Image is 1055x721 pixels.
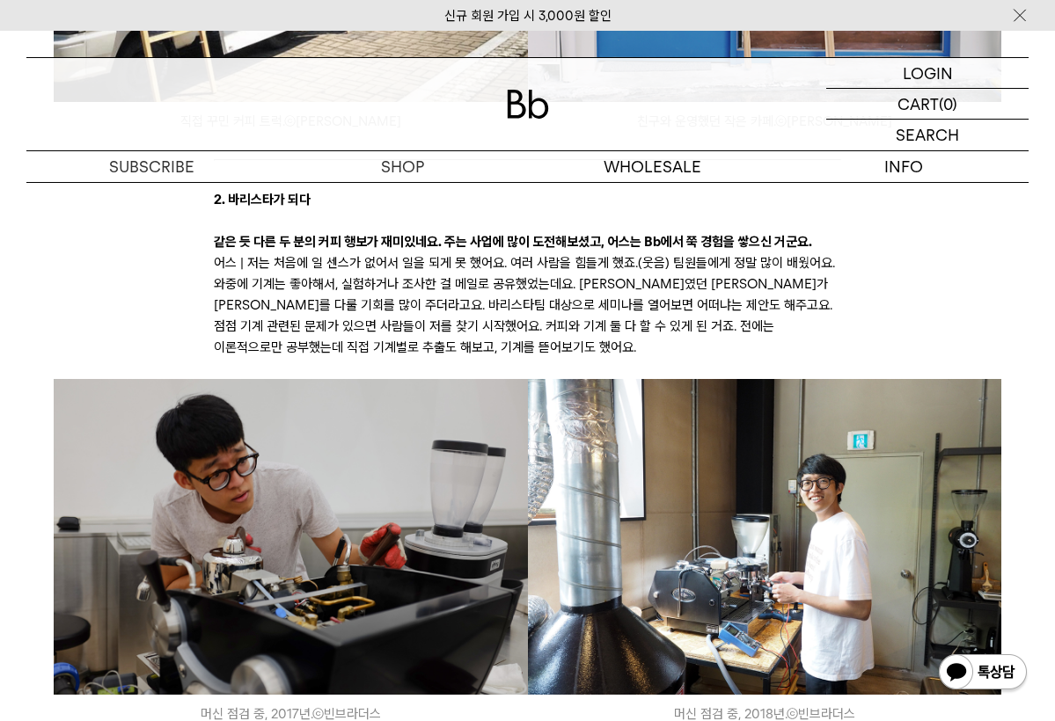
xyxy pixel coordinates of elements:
p: WHOLESALE [528,151,779,182]
a: SHOP [277,151,528,182]
img: 4e732ced3463d06de0ca9a15b6153677_173108.jpg [528,379,1001,695]
p: CART [897,89,939,119]
strong: 2. 바리스타가 되다 [214,192,311,208]
a: LOGIN [826,58,1029,89]
img: 카카오톡 채널 1:1 채팅 버튼 [937,652,1029,695]
p: SEARCH [896,120,959,150]
a: SUBSCRIBE [26,151,277,182]
img: 로고 [507,90,549,119]
a: CART (0) [826,89,1029,120]
p: (0) [939,89,957,119]
p: INFO [778,151,1029,182]
p: 어스 | 저는 처음에 일 센스가 없어서 일을 되게 못 했어요. 여러 사람을 힘들게 했죠.(웃음) 팀원들에게 정말 많이 배웠어요. 와중에 기계는 좋아해서, 실험하거나 조사한 걸... [214,252,841,358]
p: LOGIN [903,58,953,88]
strong: 같은 듯 다른 두 분의 커피 행보가 재미있네요. 주는 사업에 많이 도전해보셨고, 어스는 Bb에서 쭉 경험을 쌓으신 거군요. [214,234,812,250]
img: 8e296a067a37563370ded05f5a3bf3ec_173100.jpg [54,379,527,695]
a: 신규 회원 가입 시 3,000원 할인 [444,8,612,24]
